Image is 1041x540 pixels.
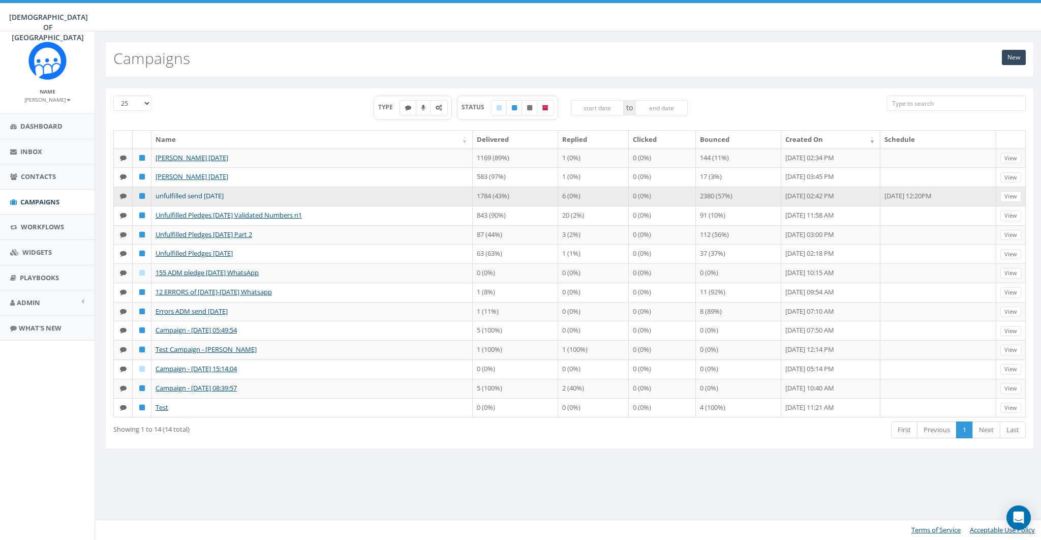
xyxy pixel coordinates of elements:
[139,193,145,199] i: Published
[558,302,629,321] td: 0 (0%)
[629,302,696,321] td: 0 (0%)
[473,167,558,187] td: 583 (97%)
[1000,287,1021,298] a: View
[473,359,558,379] td: 0 (0%)
[1000,422,1026,438] a: Last
[629,263,696,283] td: 0 (0%)
[120,193,127,199] i: Text SMS
[156,153,228,162] a: [PERSON_NAME] [DATE]
[139,231,145,238] i: Published
[1000,153,1021,164] a: View
[491,100,507,115] label: Draft
[781,167,880,187] td: [DATE] 03:45 PM
[558,244,629,263] td: 1 (1%)
[1000,230,1021,241] a: View
[956,422,973,438] a: 1
[156,230,252,239] a: Unfulfilled Pledges [DATE] Part 2
[120,327,127,334] i: Text SMS
[139,173,145,180] i: Published
[120,231,127,238] i: Text SMS
[696,244,781,263] td: 37 (37%)
[629,283,696,302] td: 0 (0%)
[473,321,558,340] td: 5 (100%)
[156,325,237,335] a: Campaign - [DATE] 05:49:54
[696,206,781,225] td: 91 (10%)
[21,172,56,181] span: Contacts
[139,385,145,392] i: Published
[497,105,502,111] i: Draft
[635,100,688,115] input: end date
[473,283,558,302] td: 1 (8%)
[558,340,629,359] td: 1 (100%)
[781,321,880,340] td: [DATE] 07:50 AM
[558,359,629,379] td: 0 (0%)
[629,398,696,417] td: 0 (0%)
[506,100,523,115] label: Published
[156,383,237,393] a: Campaign - [DATE] 08:39:57
[156,191,224,200] a: unfulfilled send [DATE]
[156,345,257,354] a: Test Campaign - [PERSON_NAME]
[1000,326,1021,337] a: View
[696,321,781,340] td: 0 (0%)
[421,105,425,111] i: Ringless Voice Mail
[571,100,624,115] input: start date
[1000,172,1021,183] a: View
[558,206,629,225] td: 20 (2%)
[629,225,696,245] td: 0 (0%)
[696,263,781,283] td: 0 (0%)
[462,103,492,111] span: STATUS
[120,346,127,353] i: Text SMS
[696,167,781,187] td: 17 (3%)
[24,96,71,103] small: [PERSON_NAME]
[156,364,237,373] a: Campaign - [DATE] 15:14:04
[156,287,272,296] a: 12 ERRORS of [DATE]-[DATE] Whatsapp
[781,148,880,168] td: [DATE] 02:34 PM
[436,105,442,111] i: Automated Message
[558,263,629,283] td: 0 (0%)
[473,398,558,417] td: 0 (0%)
[558,225,629,245] td: 3 (2%)
[629,131,696,148] th: Clicked
[139,155,145,161] i: Published
[1000,383,1021,394] a: View
[139,269,145,276] i: Draft
[781,302,880,321] td: [DATE] 07:10 AM
[139,289,145,295] i: Published
[19,323,62,333] span: What's New
[1000,364,1021,375] a: View
[24,95,71,104] a: [PERSON_NAME]
[156,268,259,277] a: 155 ADM pledge [DATE] WhatsApp
[629,148,696,168] td: 0 (0%)
[781,244,880,263] td: [DATE] 02:18 PM
[1000,249,1021,260] a: View
[139,308,145,315] i: Published
[629,167,696,187] td: 0 (0%)
[139,212,145,219] i: Published
[400,100,417,115] label: Text SMS
[1000,345,1021,355] a: View
[156,211,302,220] a: Unfulfilled Pledges [DATE] Validated Numbers n1
[416,100,431,115] label: Ringless Voice Mail
[558,321,629,340] td: 0 (0%)
[139,346,145,353] i: Published
[120,173,127,180] i: Text SMS
[537,100,554,115] label: Archived
[781,283,880,302] td: [DATE] 09:54 AM
[696,302,781,321] td: 8 (89%)
[558,187,629,206] td: 6 (0%)
[696,225,781,245] td: 112 (56%)
[156,249,233,258] a: Unfulfilled Pledges [DATE]
[20,273,59,282] span: Playbooks
[473,379,558,398] td: 5 (100%)
[886,96,1026,111] input: Type to search
[781,263,880,283] td: [DATE] 10:15 AM
[696,187,781,206] td: 2380 (57%)
[972,422,1000,438] a: Next
[558,131,629,148] th: Replied
[22,248,52,257] span: Widgets
[696,148,781,168] td: 144 (11%)
[696,398,781,417] td: 4 (100%)
[156,172,228,181] a: [PERSON_NAME] [DATE]
[1000,307,1021,317] a: View
[40,88,55,95] small: Name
